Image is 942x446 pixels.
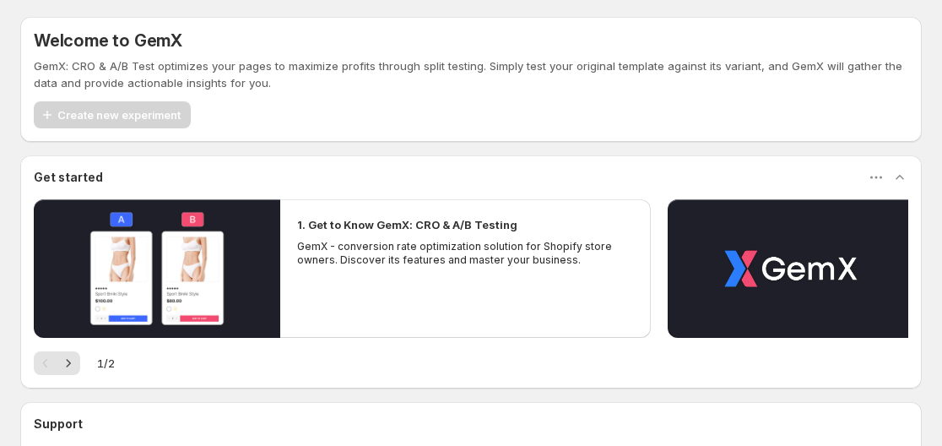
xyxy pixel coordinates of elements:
span: 1 / 2 [97,355,115,372]
p: GemX: CRO & A/B Test optimizes your pages to maximize profits through split testing. Simply test ... [34,57,908,91]
h2: 1. Get to Know GemX: CRO & A/B Testing [297,216,517,233]
h5: Welcome to GemX [34,30,182,51]
p: GemX - conversion rate optimization solution for Shopify store owners. Discover its features and ... [297,240,633,267]
h3: Support [34,416,83,432]
h3: Get started [34,169,103,186]
nav: Pagination [34,351,80,375]
button: Next [57,351,80,375]
button: Play video [34,199,280,338]
button: Play video [668,199,914,338]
